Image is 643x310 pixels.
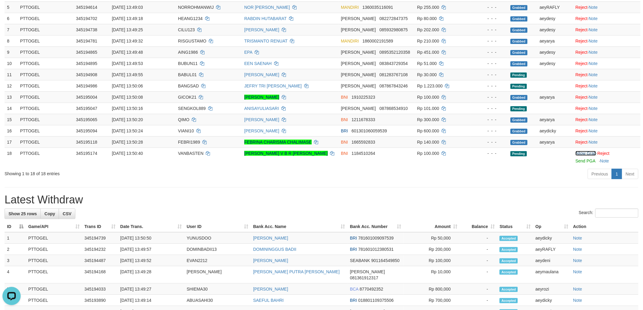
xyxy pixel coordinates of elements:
td: 5 [5,2,18,13]
span: CILU123 [178,27,195,32]
div: - - - [473,139,506,145]
a: Note [573,269,582,274]
span: HEANG1234 [178,16,203,21]
th: Trans ID: activate to sort column ascending [82,221,118,232]
span: Grabbed [511,61,528,66]
span: [DATE] 13:49:25 [112,27,143,32]
td: · [573,125,641,136]
span: [DATE] 13:49:32 [112,39,143,43]
td: PTTOGEL [18,148,74,166]
span: [PERSON_NAME] [341,72,376,77]
a: Note [589,27,598,32]
td: 345194168 [82,266,118,284]
td: PTTOGEL [18,35,74,46]
span: Rp 600.000 [417,128,439,133]
a: Note [589,50,598,55]
td: 7 [5,24,18,35]
td: EVAN2212 [184,255,251,266]
td: · [573,80,641,91]
td: PTTOGEL [18,58,74,69]
span: [PERSON_NAME] [341,83,376,88]
td: · [573,58,641,69]
a: 1 [612,169,622,179]
span: 345195065 [76,117,97,122]
span: Copy 081283767108 to clipboard [380,72,408,77]
span: Rp 100.000 [417,95,439,100]
div: - - - [473,49,506,55]
td: PTTOGEL [18,91,74,103]
td: Rp 10,000 [404,266,460,284]
a: FEBRINA CHARISMA CHALIMASE [244,140,312,145]
td: [DATE] 13:49:52 [118,255,184,266]
span: Grabbed [511,118,528,123]
span: BNI [341,151,348,156]
span: [DATE] 13:49:48 [112,50,143,55]
a: [PERSON_NAME] V B R [PERSON_NAME] [244,151,328,156]
span: 345194702 [76,16,97,21]
td: Rp 200,000 [404,244,460,255]
span: Rp 255.000 [417,5,439,10]
td: PTTOGEL [18,69,74,80]
td: aeydicky [537,125,573,136]
a: [PERSON_NAME] [253,258,288,263]
span: BNI [341,95,348,100]
span: Grabbed [511,16,528,22]
td: · [573,24,641,35]
td: PTTOGEL [18,24,74,35]
a: Note [573,236,582,240]
td: SHIEMA30 [184,284,251,295]
td: - [460,284,497,295]
a: Note [573,298,582,303]
th: User ID: activate to sort column ascending [184,221,251,232]
span: MANDIRI [341,5,359,10]
td: PTTOGEL [26,284,82,295]
span: BRI [350,247,357,252]
td: 345194487 [82,255,118,266]
a: JEFRY TRI [PERSON_NAME] [244,83,302,88]
span: 345195047 [76,106,97,111]
span: [PERSON_NAME] [341,106,376,111]
span: Copy 781601009097539 to clipboard [358,236,394,240]
span: Accepted [500,258,518,264]
td: PTTOGEL [26,266,82,284]
a: [PERSON_NAME] [244,95,279,100]
td: · [573,35,641,46]
span: Rp 80.000 [417,16,437,21]
span: Rp 30.000 [417,72,437,77]
span: Rp 210.000 [417,39,439,43]
span: Copy 1211678333 to clipboard [352,117,375,122]
div: - - - [473,128,506,134]
span: Copy 0895352120358 to clipboard [380,50,410,55]
td: Rp 50,000 [404,232,460,244]
span: [DATE] 13:50:24 [112,128,143,133]
a: Note [589,95,598,100]
td: 10 [5,58,18,69]
td: [PERSON_NAME] [184,266,251,284]
a: EPA [244,50,252,55]
span: Copy 1910225323 to clipboard [352,95,375,100]
span: 345194986 [76,83,97,88]
span: Show 25 rows [9,211,37,216]
div: - - - [473,94,506,100]
span: Rp 300.000 [417,117,439,122]
a: Note [573,247,582,252]
span: BNI [341,140,348,145]
span: · [576,151,597,156]
a: [PERSON_NAME] [253,287,288,291]
td: PTTOGEL [26,244,82,255]
td: aeyRAFLY [537,2,573,13]
span: 345194781 [76,39,97,43]
span: Rp 100.000 [417,151,439,156]
span: Pending [511,73,527,78]
span: MANDIRI [341,39,359,43]
td: aeydicky [533,232,571,244]
td: YUNUSDOO [184,232,251,244]
span: 345195118 [76,140,97,145]
span: Copy 085932980875 to clipboard [380,27,408,32]
div: - - - [473,83,506,89]
div: - - - [473,72,506,78]
a: [PERSON_NAME] [244,117,279,122]
label: Search: [579,209,638,218]
div: - - - [473,4,506,10]
span: Copy 1360035116091 to clipboard [363,5,393,10]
